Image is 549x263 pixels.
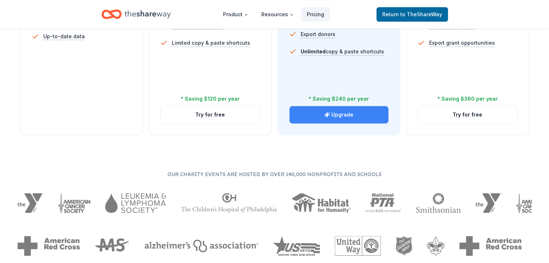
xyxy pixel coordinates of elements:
[181,95,240,103] div: * Saving $120 per year
[376,7,448,22] a: Returnto TheShareWay
[58,193,91,213] img: American Cancer Society
[17,236,80,256] img: American Red Cross
[475,193,502,213] img: YMCA
[101,6,171,23] a: Home
[217,7,254,22] button: Product
[429,39,495,47] span: Export grant opportunities
[217,6,330,23] nav: Main
[273,236,320,256] img: US Vets
[427,236,445,256] img: Boy Scouts of America
[335,236,381,256] img: United Way
[418,106,517,123] button: Try for free
[144,240,258,252] img: Alzheimers Association
[161,106,260,123] button: Try for free
[309,95,369,103] div: * Saving $240 per year
[516,193,549,213] img: American Cancer Society
[181,193,277,213] img: The Children's Hospital of Philadelphia
[289,106,389,123] button: Upgrade
[301,30,335,39] span: Export donors
[416,193,461,213] img: Smithsonian
[382,10,442,19] span: Return
[301,48,384,54] span: copy & paste shortcuts
[17,170,532,179] p: Our charity events are hosted by over 140,000 nonprofits and schools
[365,193,402,213] img: National PTA
[301,48,326,54] span: Unlimited
[172,39,250,47] span: Limited copy & paste shortcuts
[17,193,44,213] img: YMCA
[400,11,442,17] span: to TheShareWay
[301,7,330,22] a: Pricing
[256,7,300,22] button: Resources
[459,236,522,256] img: American Red Cross
[291,193,351,213] img: Habitat for Humanity
[105,193,166,213] img: Leukemia & Lymphoma Society
[396,236,413,256] img: The Salvation Army
[95,236,130,256] img: MS
[437,95,498,103] div: * Saving $360 per year
[43,32,85,41] span: Up-to-date data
